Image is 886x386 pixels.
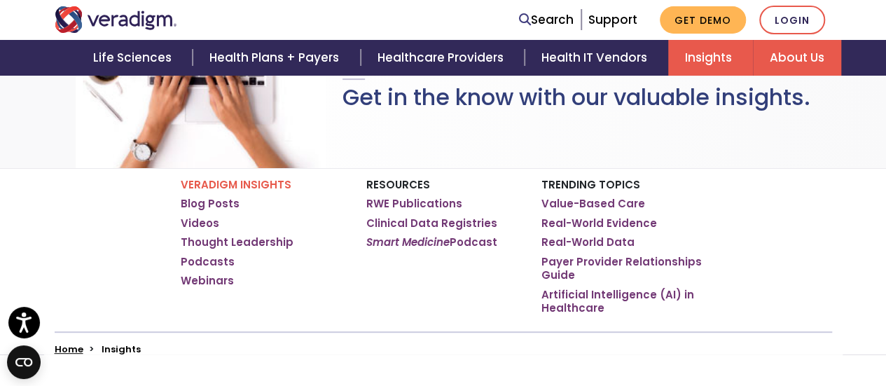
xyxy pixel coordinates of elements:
a: Health Plans + Payers [193,40,360,76]
a: Real-World Data [541,235,635,249]
a: RWE Publications [366,197,462,211]
a: Support [588,11,637,28]
em: Smart Medicine [366,235,450,249]
button: Open CMP widget [7,345,41,379]
a: Payer Provider Relationships Guide [541,255,706,282]
a: Real-World Evidence [541,216,657,230]
a: Search [519,11,574,29]
a: About Us [753,40,841,76]
iframe: Drift Chat Widget [617,285,869,369]
a: Webinars [181,274,234,288]
a: Health IT Vendors [525,40,668,76]
a: Videos [181,216,219,230]
a: Life Sciences [76,40,193,76]
a: Login [759,6,825,34]
a: Home [55,343,83,356]
img: Veradigm logo [55,6,177,33]
a: Value-Based Care [541,197,645,211]
a: Smart MedicinePodcast [366,235,497,249]
a: Podcasts [181,255,235,269]
a: Insights [668,40,753,76]
a: Healthcare Providers [361,40,525,76]
a: Get Demo [660,6,746,34]
a: Clinical Data Registries [366,216,497,230]
a: Blog Posts [181,197,240,211]
h1: Get in the know with our valuable insights. [342,84,810,111]
a: Thought Leadership [181,235,293,249]
a: Artificial Intelligence (AI) in Healthcare [541,288,706,315]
